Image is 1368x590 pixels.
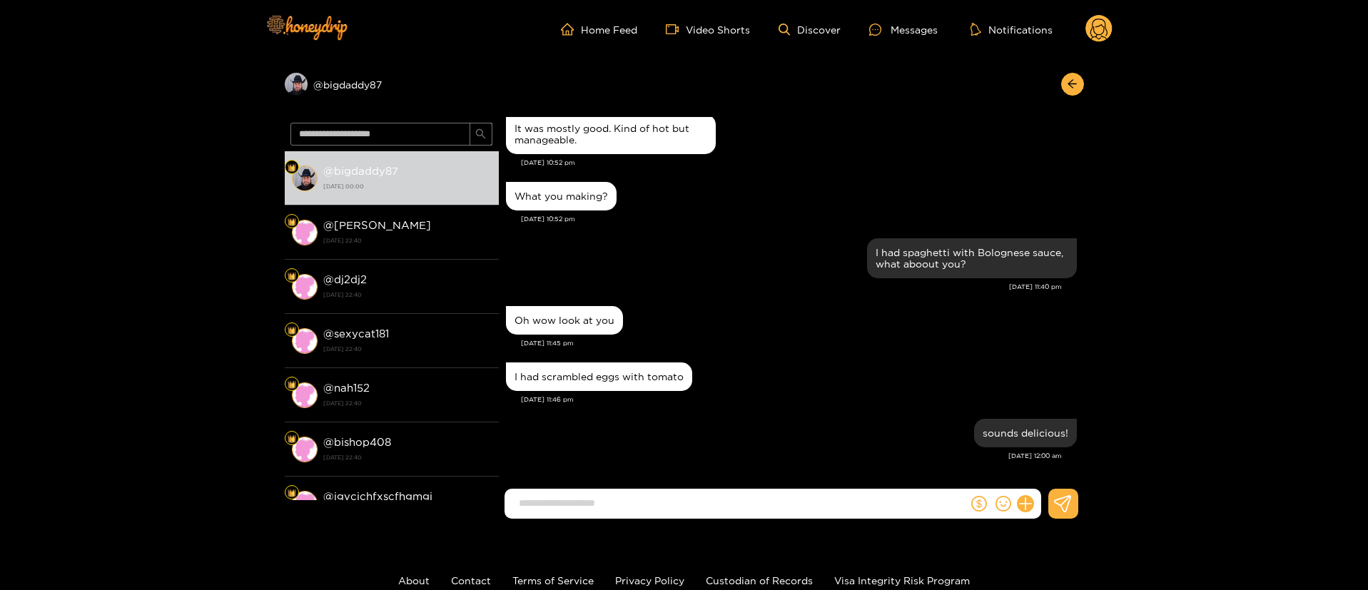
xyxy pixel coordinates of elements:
img: Fan Level [288,163,296,172]
img: conversation [292,491,318,517]
img: Fan Level [288,326,296,335]
span: home [561,23,581,36]
span: dollar [971,496,987,512]
img: conversation [292,328,318,354]
span: smile [995,496,1011,512]
strong: @ dj2dj2 [323,273,367,285]
div: Aug. 18, 10:52 pm [506,182,617,210]
a: About [398,575,430,586]
strong: @ nah152 [323,382,370,394]
div: Aug. 19, 12:00 am [974,419,1077,447]
div: sounds delicious! [983,427,1068,439]
strong: [DATE] 22:40 [323,397,492,410]
div: [DATE] 10:52 pm [521,158,1077,168]
img: Fan Level [288,380,296,389]
a: Privacy Policy [615,575,684,586]
a: Contact [451,575,491,586]
button: Notifications [966,22,1057,36]
img: conversation [292,382,318,408]
div: Aug. 18, 11:45 pm [506,306,623,335]
a: Custodian of Records [706,575,813,586]
div: Aug. 18, 11:40 pm [867,238,1077,278]
strong: @ [PERSON_NAME] [323,219,431,231]
span: arrow-left [1067,78,1078,91]
div: It was mostly good. Kind of hot but manageable. [515,123,707,146]
strong: @ bishop408 [323,436,391,448]
a: Video Shorts [666,23,750,36]
img: conversation [292,166,318,191]
strong: @ sexycat181 [323,327,389,340]
img: conversation [292,220,318,245]
strong: @ bigdaddy87 [323,165,398,177]
div: Aug. 18, 11:46 pm [506,362,692,391]
div: @bigdaddy87 [285,73,499,96]
strong: [DATE] 22:40 [323,288,492,301]
img: conversation [292,274,318,300]
div: [DATE] 12:00 am [506,451,1062,461]
div: [DATE] 11:46 pm [521,395,1077,405]
div: Aug. 18, 10:52 pm [506,114,716,154]
img: Fan Level [288,434,296,443]
a: Discover [779,24,841,36]
div: Oh wow look at you [515,315,614,326]
strong: [DATE] 22:40 [323,451,492,464]
strong: @ jgvcjchfxscfhgmgj [323,490,432,502]
img: conversation [292,437,318,462]
strong: [DATE] 22:40 [323,234,492,247]
div: Messages [869,21,938,38]
div: [DATE] 11:45 pm [521,338,1077,348]
div: I had scrambled eggs with tomato [515,371,684,382]
span: search [475,128,486,141]
div: I had spaghetti with Bolognese sauce, what aboout you? [876,247,1068,270]
div: [DATE] 10:52 pm [521,214,1077,224]
a: Visa Integrity Risk Program [834,575,970,586]
div: [DATE] 11:40 pm [506,282,1062,292]
img: Fan Level [288,218,296,226]
button: arrow-left [1061,73,1084,96]
strong: [DATE] 00:00 [323,180,492,193]
a: Terms of Service [512,575,594,586]
img: Fan Level [288,272,296,280]
div: What you making? [515,190,608,202]
button: search [470,123,492,146]
span: video-camera [666,23,686,36]
img: Fan Level [288,489,296,497]
a: Home Feed [561,23,637,36]
strong: [DATE] 22:40 [323,342,492,355]
button: dollar [968,493,990,514]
